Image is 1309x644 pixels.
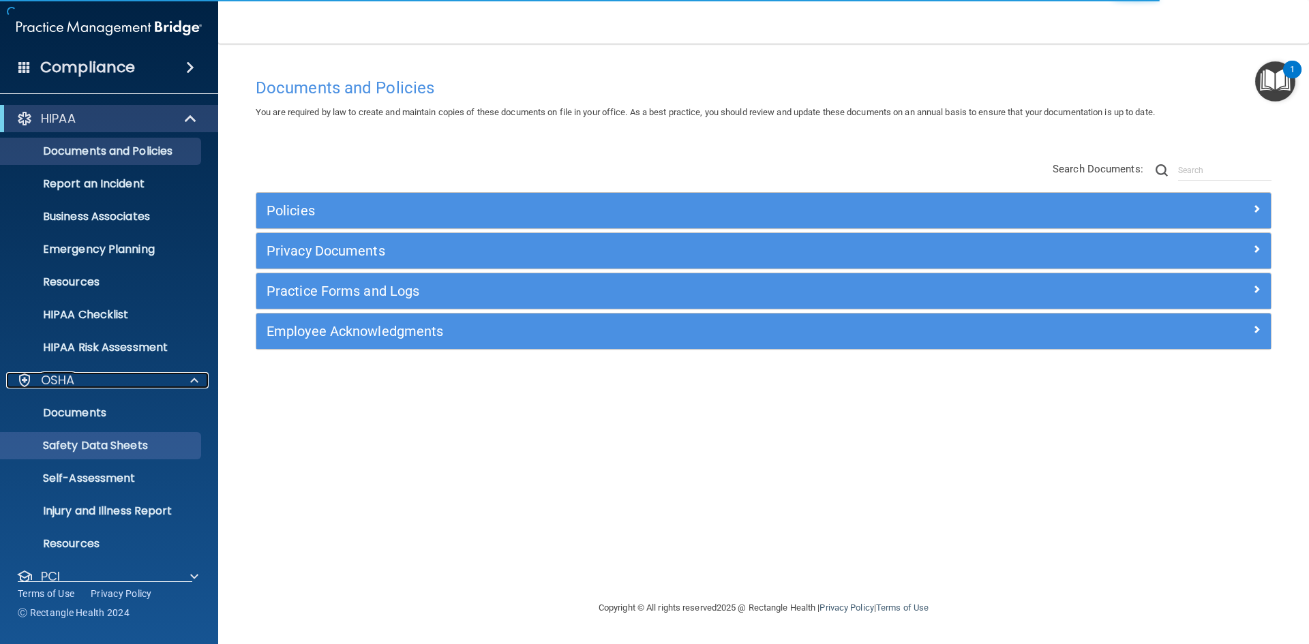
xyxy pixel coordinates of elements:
[876,602,929,613] a: Terms of Use
[256,79,1272,97] h4: Documents and Policies
[1255,61,1295,102] button: Open Resource Center, 1 new notification
[9,341,195,354] p: HIPAA Risk Assessment
[16,14,202,42] img: PMB logo
[1156,164,1168,177] img: ic-search.3b580494.png
[267,200,1261,221] a: Policies
[267,320,1261,342] a: Employee Acknowledgments
[819,602,873,613] a: Privacy Policy
[41,568,60,585] p: PCI
[9,504,195,518] p: Injury and Illness Report
[256,107,1155,117] span: You are required by law to create and maintain copies of these documents on file in your office. ...
[9,439,195,453] p: Safety Data Sheets
[9,308,195,322] p: HIPAA Checklist
[1290,70,1295,87] div: 1
[9,210,195,224] p: Business Associates
[1178,160,1272,181] input: Search
[18,587,74,600] a: Terms of Use
[40,58,135,77] h4: Compliance
[9,472,195,485] p: Self-Assessment
[515,586,1012,630] div: Copyright © All rights reserved 2025 @ Rectangle Health | |
[267,203,1007,218] h5: Policies
[267,283,1007,298] h5: Practice Forms and Logs
[9,406,195,420] p: Documents
[41,110,76,127] p: HIPAA
[267,243,1007,258] h5: Privacy Documents
[18,606,130,619] span: Ⓒ Rectangle Health 2024
[267,280,1261,302] a: Practice Forms and Logs
[16,110,198,127] a: HIPAA
[1053,163,1143,175] span: Search Documents:
[9,177,195,191] p: Report an Incident
[9,537,195,551] p: Resources
[267,240,1261,262] a: Privacy Documents
[41,372,75,388] p: OSHA
[9,144,195,158] p: Documents and Policies
[267,324,1007,339] h5: Employee Acknowledgments
[16,372,198,388] a: OSHA
[9,275,195,289] p: Resources
[9,243,195,256] p: Emergency Planning
[16,568,198,585] a: PCI
[91,587,152,600] a: Privacy Policy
